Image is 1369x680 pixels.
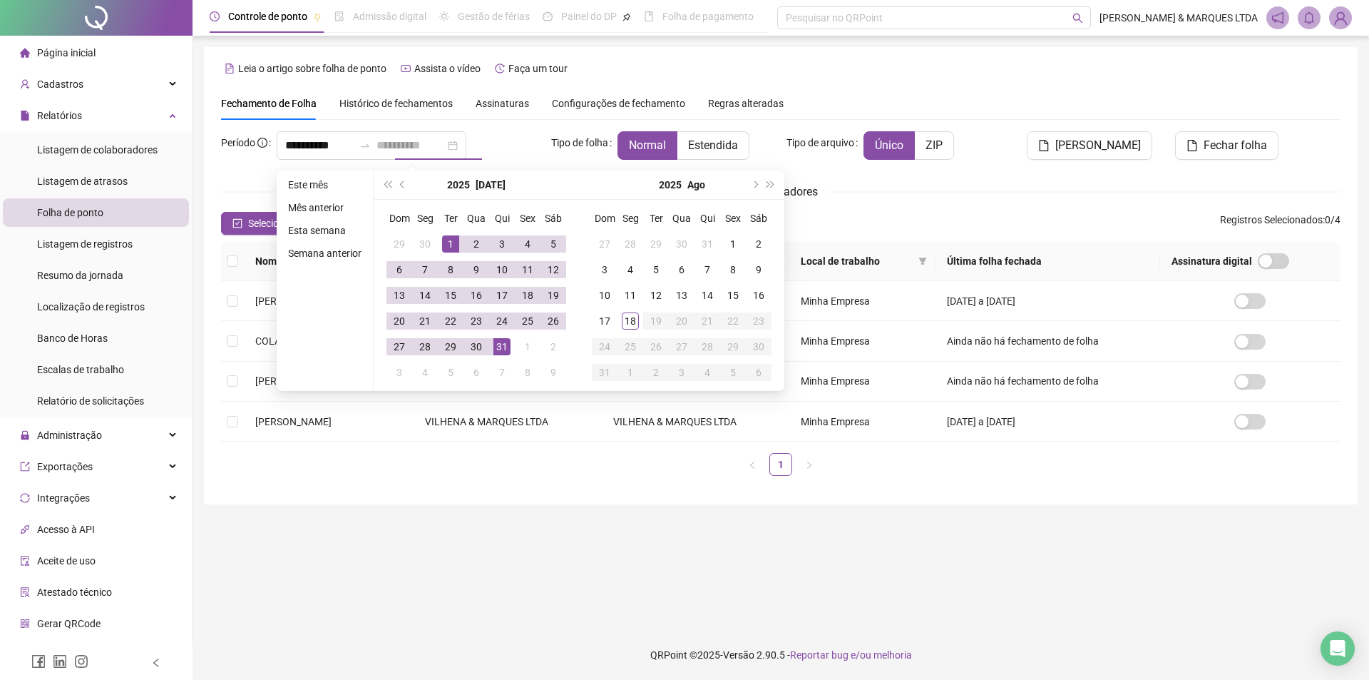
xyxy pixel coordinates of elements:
[442,364,459,381] div: 5
[746,205,771,231] th: Sáb
[395,171,411,199] button: prev-year
[255,253,391,269] span: Nome do colaborador
[545,313,562,330] div: 26
[221,212,333,235] button: Selecionar todos
[545,287,562,304] div: 19
[720,334,746,360] td: 2025-08-29
[493,261,511,278] div: 10
[1303,11,1316,24] span: bell
[416,338,434,355] div: 28
[401,64,411,73] span: youtube
[20,79,30,89] span: user-add
[221,98,317,109] span: Fechamento de Folha
[37,587,112,598] span: Atestado técnico
[463,308,489,334] td: 2025-07-23
[750,338,767,355] div: 30
[412,308,438,334] td: 2025-07-21
[699,235,716,253] div: 31
[617,360,643,385] td: 2025-09-01
[386,231,412,257] td: 2025-06-29
[789,362,935,402] td: Minha Empresa
[699,313,716,330] div: 21
[790,649,912,661] span: Reportar bug e/ou melhoria
[493,338,511,355] div: 31
[720,205,746,231] th: Sex
[592,231,617,257] td: 2025-07-27
[257,138,267,148] span: info-circle
[468,287,485,304] div: 16
[416,261,434,278] div: 7
[596,287,613,304] div: 10
[439,11,449,21] span: sun
[1027,131,1152,160] button: [PERSON_NAME]
[412,334,438,360] td: 2025-07-28
[669,308,694,334] td: 2025-08-20
[519,338,536,355] div: 1
[622,13,631,21] span: pushpin
[386,360,412,385] td: 2025-08-03
[313,13,322,21] span: pushpin
[442,235,459,253] div: 1
[699,338,716,355] div: 28
[515,257,540,283] td: 2025-07-11
[508,63,568,74] span: Faça um tour
[694,257,720,283] td: 2025-08-07
[935,402,1160,442] td: [DATE] a [DATE]
[789,281,935,321] td: Minha Empresa
[741,453,764,476] li: Página anterior
[720,283,746,308] td: 2025-08-15
[489,205,515,231] th: Qui
[741,453,764,476] button: left
[515,308,540,334] td: 2025-07-25
[468,235,485,253] div: 2
[379,171,395,199] button: super-prev-year
[643,283,669,308] td: 2025-08-12
[643,308,669,334] td: 2025-08-19
[20,524,30,534] span: api
[468,313,485,330] div: 23
[669,231,694,257] td: 2025-07-30
[438,257,463,283] td: 2025-07-08
[602,402,790,442] td: VILHENA & MARQUES LTDA
[519,235,536,253] div: 4
[20,587,30,597] span: solution
[37,524,95,535] span: Acesso à API
[673,287,690,304] div: 13
[493,287,511,304] div: 17
[1038,140,1050,151] span: file
[673,364,690,381] div: 3
[37,461,93,472] span: Exportações
[724,287,742,304] div: 15
[414,63,481,74] span: Assista o vídeo
[643,360,669,385] td: 2025-09-02
[468,364,485,381] div: 6
[20,430,30,440] span: lock
[386,334,412,360] td: 2025-07-27
[746,257,771,283] td: 2025-08-09
[238,63,386,74] span: Leia o artigo sobre folha de ponto
[20,493,30,503] span: sync
[515,283,540,308] td: 2025-07-18
[416,235,434,253] div: 30
[673,313,690,330] div: 20
[359,140,371,151] span: to
[20,462,30,472] span: export
[255,335,358,347] span: COLABORADOR TESTE
[37,78,83,90] span: Cadastros
[1321,631,1355,666] div: Open Intercom Messenger
[720,231,746,257] td: 2025-08-01
[416,287,434,304] div: 14
[1330,7,1351,29] img: 87268
[647,287,665,304] div: 12
[935,242,1160,281] th: Última folha fechada
[540,283,566,308] td: 2025-07-19
[438,205,463,231] th: Ter
[255,295,332,307] span: [PERSON_NAME]
[746,231,771,257] td: 2025-08-02
[37,176,128,187] span: Listagem de atrasos
[463,334,489,360] td: 2025-07-30
[746,360,771,385] td: 2025-09-06
[552,98,685,108] span: Configurações de fechamento
[643,334,669,360] td: 2025-08-26
[596,364,613,381] div: 31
